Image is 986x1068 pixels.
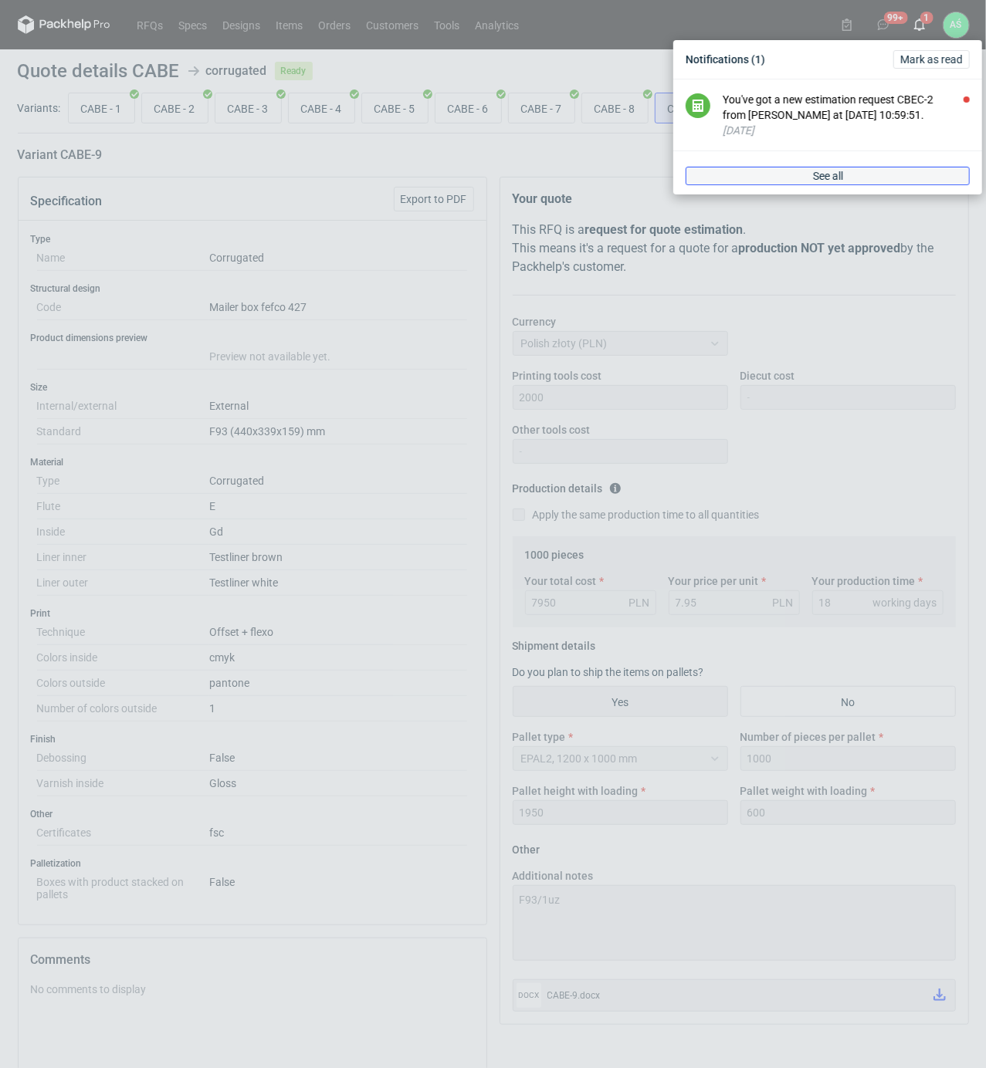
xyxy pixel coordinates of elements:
div: [DATE] [723,123,970,138]
span: Mark as read [900,54,963,65]
button: You've got a new estimation request CBEC-2 from [PERSON_NAME] at [DATE] 10:59:51.[DATE] [723,92,970,138]
span: See all [813,171,843,181]
div: You've got a new estimation request CBEC-2 from [PERSON_NAME] at [DATE] 10:59:51. [723,92,970,123]
div: Notifications (1) [679,46,976,73]
button: Mark as read [893,50,970,69]
a: See all [686,167,970,185]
